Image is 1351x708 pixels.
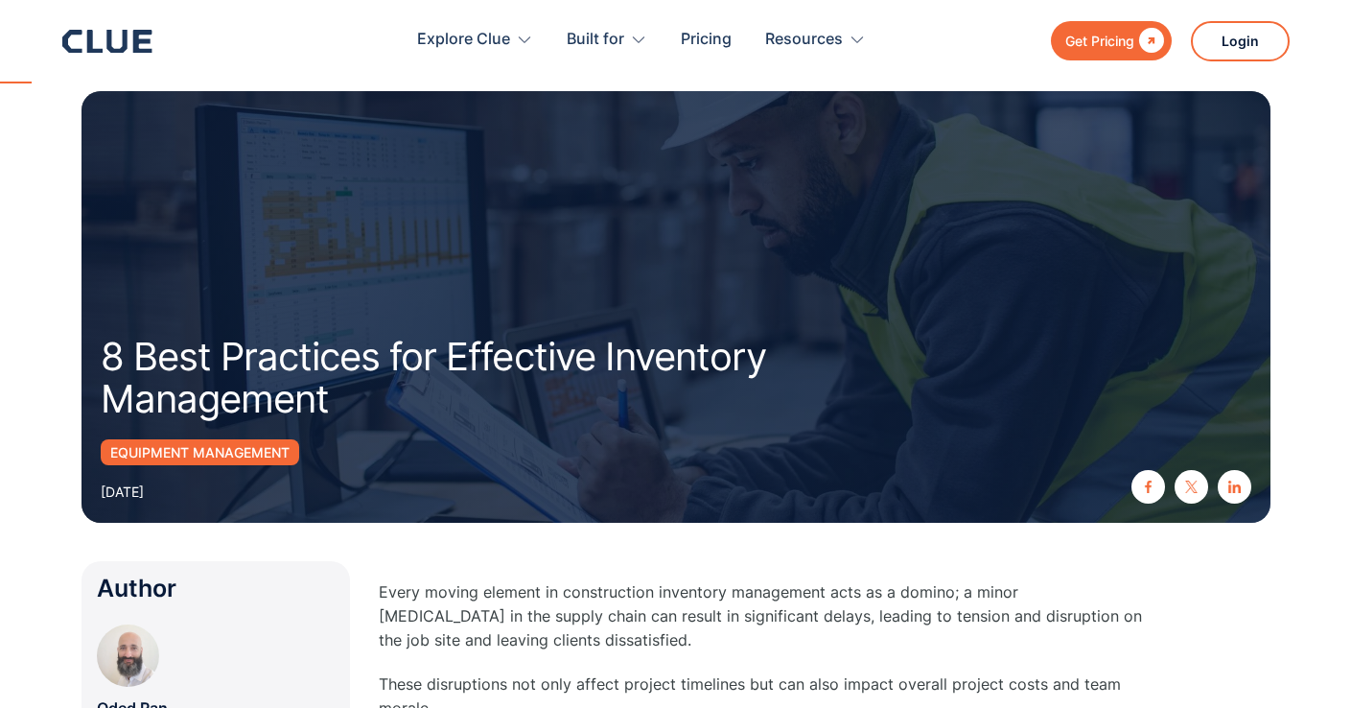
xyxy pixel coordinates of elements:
[1185,481,1198,493] img: twitter X icon
[681,10,732,70] a: Pricing
[97,625,159,687] img: Oded Ran
[1142,481,1154,493] img: facebook icon
[765,10,843,70] div: Resources
[101,439,299,465] a: Equipment Management
[417,10,533,70] div: Explore Clue
[567,10,624,70] div: Built for
[567,10,647,70] div: Built for
[1191,21,1290,61] a: Login
[1065,29,1134,53] div: Get Pricing
[1051,21,1172,60] a: Get Pricing
[1134,29,1164,53] div: 
[379,580,1146,653] p: Every moving element in construction inventory management acts as a domino; a minor [MEDICAL_DATA...
[1228,481,1241,493] img: linkedin icon
[97,577,335,601] div: Author
[101,480,144,504] div: [DATE]
[101,336,906,420] h1: 8 Best Practices for Effective Inventory Management
[417,10,510,70] div: Explore Clue
[765,10,866,70] div: Resources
